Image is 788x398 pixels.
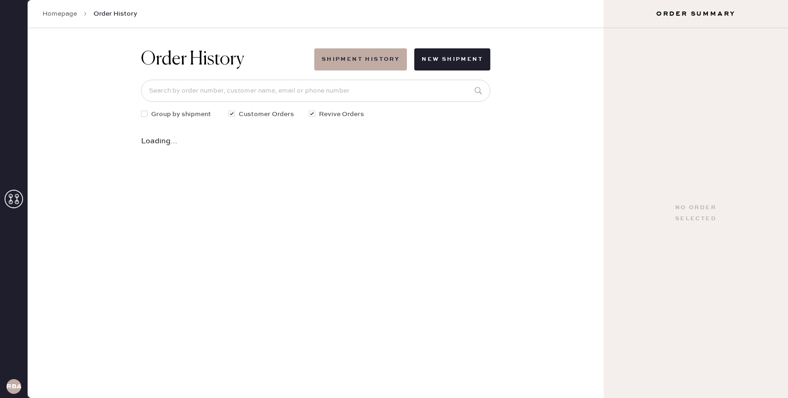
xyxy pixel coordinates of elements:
[141,80,490,102] input: Search by order number, customer name, email or phone number
[42,9,77,18] a: Homepage
[6,383,21,390] h3: RBA
[151,109,211,119] span: Group by shipment
[675,202,717,224] div: No order selected
[141,138,490,145] div: Loading...
[94,9,137,18] span: Order History
[314,48,407,70] button: Shipment History
[239,109,294,119] span: Customer Orders
[604,9,788,18] h3: Order Summary
[141,48,244,70] h1: Order History
[414,48,490,70] button: New Shipment
[319,109,364,119] span: Revive Orders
